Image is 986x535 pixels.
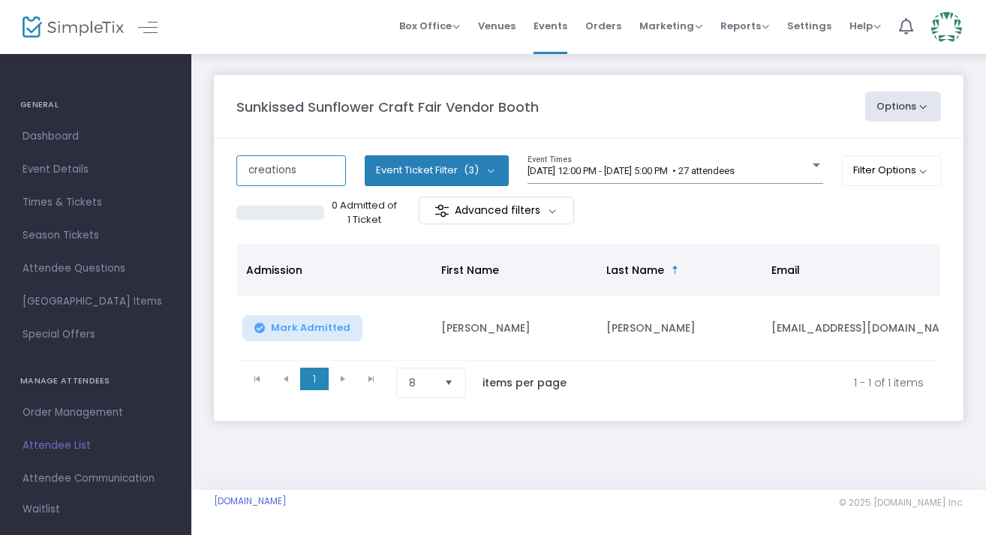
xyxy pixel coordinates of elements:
img: filter [434,203,449,218]
div: Data table [237,244,940,361]
label: items per page [482,375,567,390]
span: Waitlist [23,502,60,517]
span: Special Offers [23,325,169,344]
span: Sortable [669,264,681,276]
td: [PERSON_NAME] [597,296,762,361]
span: Times & Tickets [23,193,169,212]
button: Mark Admitted [242,315,362,341]
span: Mark Admitted [271,322,350,334]
span: [GEOGRAPHIC_DATA] Items [23,292,169,311]
span: Venues [478,7,516,45]
span: [DATE] 12:00 PM - [DATE] 5:00 PM • 27 attendees [528,165,735,176]
span: (3) [464,164,479,176]
span: Box Office [399,19,460,33]
span: Attendee Communication [23,469,169,488]
span: Last Name [606,263,664,278]
span: Admission [246,263,302,278]
span: 8 [409,375,432,390]
span: Order Management [23,403,169,422]
span: Season Tickets [23,226,169,245]
span: Orders [585,7,621,45]
span: Settings [787,7,831,45]
span: Event Details [23,160,169,179]
span: Events [534,7,567,45]
span: Page 1 [300,368,329,390]
h4: GENERAL [20,90,171,120]
span: Email [771,263,800,278]
span: Attendee Questions [23,259,169,278]
a: [DOMAIN_NAME] [214,495,287,507]
td: [PERSON_NAME] [432,296,597,361]
span: © 2025 [DOMAIN_NAME] Inc. [839,497,963,509]
h4: MANAGE ATTENDEES [20,366,171,396]
button: Select [438,368,459,397]
span: Reports [720,19,769,33]
m-panel-title: Sunkissed Sunflower Craft Fair Vendor Booth [236,97,539,117]
span: Marketing [639,19,702,33]
p: 0 Admitted of 1 Ticket [330,198,398,227]
span: First Name [441,263,499,278]
button: Filter Options [842,155,942,185]
kendo-pager-info: 1 - 1 of 1 items [598,368,924,398]
m-button: Advanced filters [419,197,574,224]
span: Attendee List [23,436,169,455]
input: Search by name, order number, email, ip address [236,155,346,186]
span: Dashboard [23,127,169,146]
button: Options [865,92,942,122]
button: Event Ticket Filter(3) [365,155,509,185]
span: Help [849,19,881,33]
